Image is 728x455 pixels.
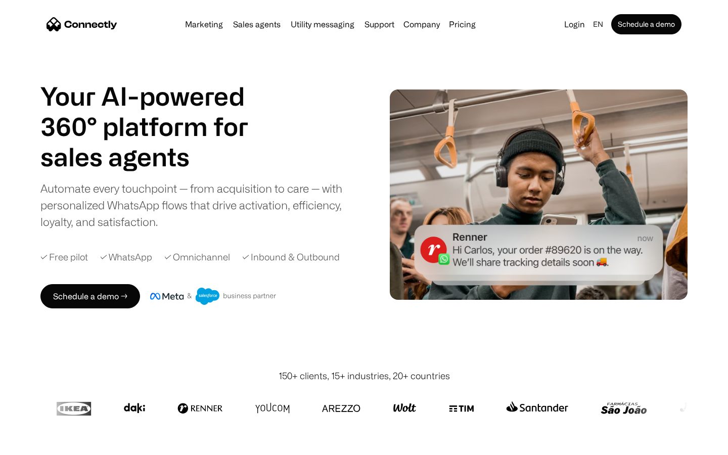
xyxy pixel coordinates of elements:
[242,250,340,264] div: ✓ Inbound & Outbound
[287,20,358,28] a: Utility messaging
[164,250,230,264] div: ✓ Omnichannel
[40,180,359,230] div: Automate every touchpoint — from acquisition to care — with personalized WhatsApp flows that driv...
[150,288,277,305] img: Meta and Salesforce business partner badge.
[445,20,480,28] a: Pricing
[40,142,273,172] h1: sales agents
[100,250,152,264] div: ✓ WhatsApp
[20,437,61,451] ul: Language list
[229,20,285,28] a: Sales agents
[403,17,440,31] div: Company
[593,17,603,31] div: en
[560,17,589,31] a: Login
[40,81,273,142] h1: Your AI-powered 360° platform for
[611,14,681,34] a: Schedule a demo
[279,369,450,383] div: 150+ clients, 15+ industries, 20+ countries
[360,20,398,28] a: Support
[181,20,227,28] a: Marketing
[40,284,140,308] a: Schedule a demo →
[10,436,61,451] aside: Language selected: English
[40,250,88,264] div: ✓ Free pilot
